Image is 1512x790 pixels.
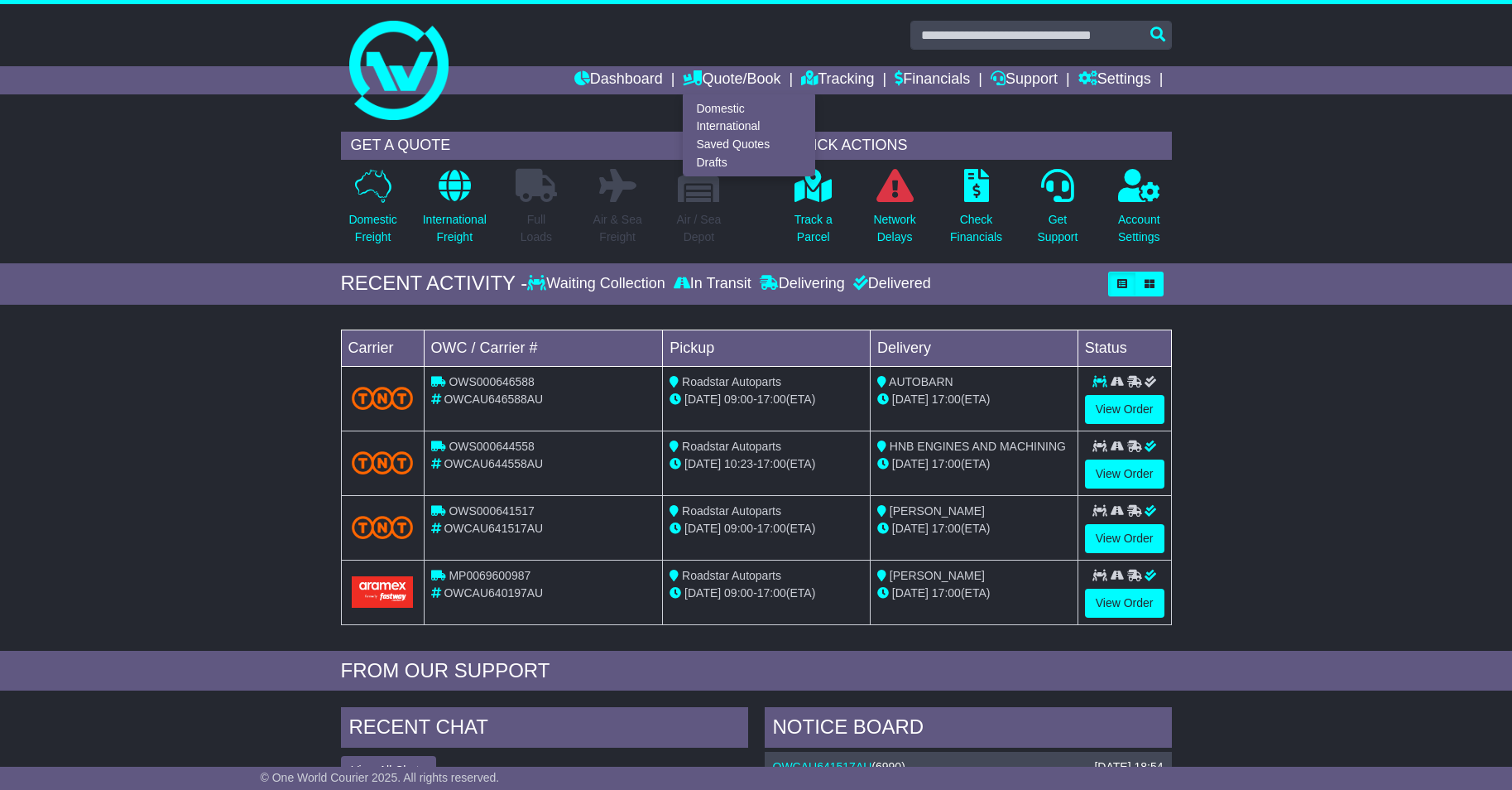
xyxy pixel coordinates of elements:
a: GetSupport [1036,168,1078,255]
span: 17:00 [757,457,786,470]
span: AUTOBARN [889,375,953,388]
span: OWS000641517 [449,504,535,518]
span: Roadstar Autoparts [682,504,781,518]
td: Pickup [663,330,871,366]
p: Domestic Freight [348,211,396,246]
a: View Order [1085,460,1164,489]
p: Check Financials [950,211,1002,246]
a: AccountSettings [1117,168,1161,255]
a: Financials [895,66,970,94]
a: DomesticFreight [348,168,397,255]
span: OWCAU646588AU [444,393,543,406]
div: - (ETA) [670,391,863,408]
a: InternationalFreight [422,168,487,255]
span: Roadstar Autoparts [682,440,781,453]
div: GET A QUOTE [341,132,732,160]
img: Aramex.png [352,576,414,607]
span: MP0069600987 [449,569,530,582]
a: Support [991,66,1058,94]
div: (ETA) [877,585,1071,602]
span: [DATE] [892,393,929,406]
span: 09:00 [724,586,753,600]
a: Tracking [801,66,874,94]
span: 17:00 [932,393,961,406]
a: Drafts [684,153,814,171]
a: View Order [1085,589,1164,618]
span: 17:00 [757,586,786,600]
button: View All Chats [341,756,436,785]
a: View Order [1085,395,1164,424]
span: 17:00 [932,522,961,535]
a: Quote/Book [683,66,780,94]
div: RECENT ACTIVITY - [341,272,528,296]
div: RECENT CHAT [341,707,748,752]
td: Carrier [341,330,424,366]
div: Quote/Book [683,94,815,176]
div: FROM OUR SUPPORT [341,659,1172,683]
span: © One World Courier 2025. All rights reserved. [261,771,500,784]
td: Status [1078,330,1171,366]
span: [DATE] [892,457,929,470]
img: TNT_Domestic.png [352,516,414,538]
img: TNT_Domestic.png [352,451,414,474]
span: [DATE] [684,586,721,600]
span: 09:00 [724,393,753,406]
a: Saved Quotes [684,136,814,154]
a: Settings [1078,66,1151,94]
span: 17:00 [757,522,786,535]
div: (ETA) [877,391,1071,408]
p: Full Loads [516,211,557,246]
span: OWCAU641517AU [444,522,543,535]
span: OWCAU644558AU [444,457,543,470]
span: [DATE] [892,586,929,600]
div: - (ETA) [670,455,863,473]
p: Get Support [1037,211,1078,246]
a: OWCAU641517AU [773,760,872,773]
p: International Freight [423,211,487,246]
div: NOTICE BOARD [765,707,1172,752]
div: Delivered [849,275,931,293]
span: HNB ENGINES AND MACHINING [890,440,1066,453]
a: Track aParcel [794,168,833,255]
span: 09:00 [724,522,753,535]
span: 17:00 [932,457,961,470]
p: Air & Sea Freight [593,211,642,246]
span: OWCAU640197AU [444,586,543,600]
a: NetworkDelays [872,168,916,255]
span: OWS000646588 [449,375,535,388]
span: Roadstar Autoparts [682,569,781,582]
p: Track a Parcel [794,211,833,246]
div: Waiting Collection [527,275,669,293]
div: - (ETA) [670,585,863,602]
div: (ETA) [877,520,1071,537]
div: [DATE] 18:54 [1094,760,1163,774]
div: Delivering [756,275,849,293]
div: (ETA) [877,455,1071,473]
p: Air / Sea Depot [677,211,722,246]
div: - (ETA) [670,520,863,537]
img: TNT_Domestic.png [352,387,414,409]
span: 10:23 [724,457,753,470]
span: 17:00 [932,586,961,600]
a: Dashboard [574,66,663,94]
a: International [684,118,814,136]
span: Roadstar Autoparts [682,375,781,388]
a: Domestic [684,99,814,118]
span: [DATE] [684,457,721,470]
div: ( ) [773,760,1164,774]
span: 17:00 [757,393,786,406]
span: [DATE] [684,522,721,535]
p: Account Settings [1118,211,1160,246]
span: OWS000644558 [449,440,535,453]
td: OWC / Carrier # [424,330,663,366]
a: CheckFinancials [949,168,1003,255]
span: [PERSON_NAME] [890,504,985,518]
div: In Transit [670,275,756,293]
span: [DATE] [892,522,929,535]
a: View Order [1085,524,1164,553]
div: QUICK ACTIONS [781,132,1172,160]
td: Delivery [870,330,1078,366]
span: 6990 [876,760,901,773]
span: [DATE] [684,393,721,406]
span: [PERSON_NAME] [890,569,985,582]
